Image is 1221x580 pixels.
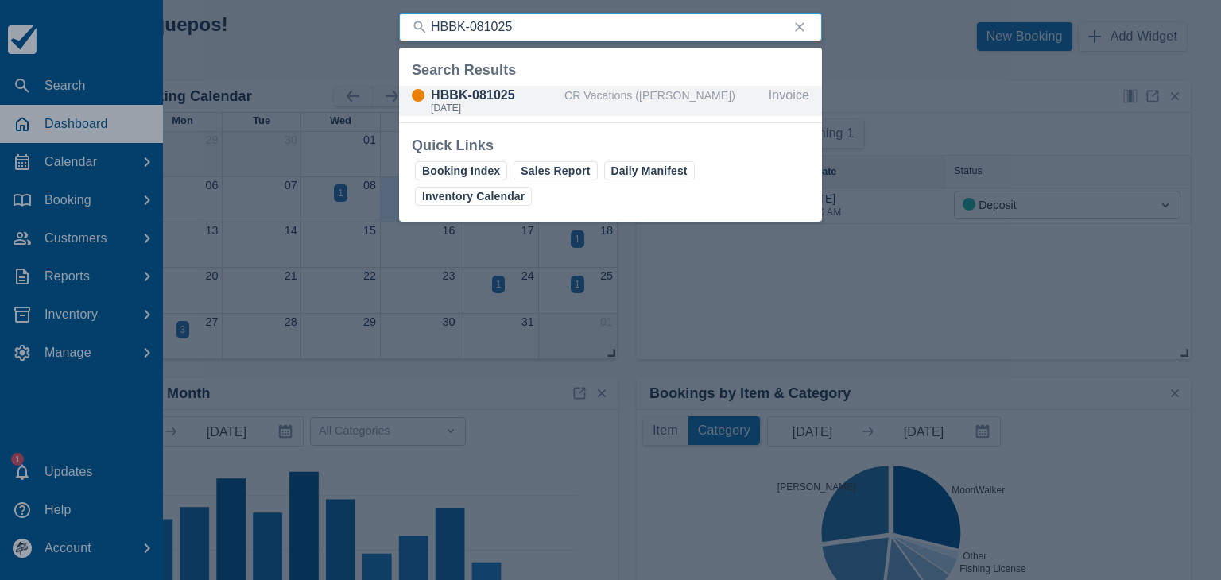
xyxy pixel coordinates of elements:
[412,136,809,155] div: Quick Links
[769,86,809,116] div: Invoice
[415,161,507,180] a: Booking Index
[431,13,787,41] input: Search ( / )
[431,86,558,105] div: HBBK-081025
[564,86,762,116] div: CR Vacations ([PERSON_NAME])
[399,86,822,116] a: HBBK-081025[DATE]CR Vacations ([PERSON_NAME])Invoice
[604,161,695,180] a: Daily Manifest
[412,60,809,79] div: Search Results
[415,187,532,206] a: Inventory Calendar
[514,161,597,180] a: Sales Report
[431,103,558,113] div: [DATE]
